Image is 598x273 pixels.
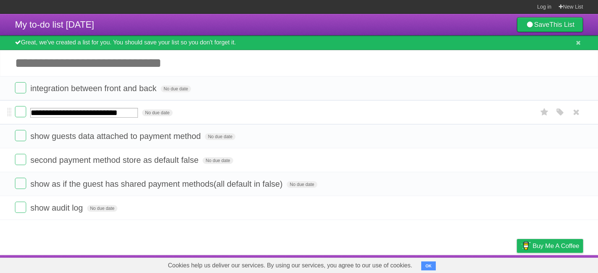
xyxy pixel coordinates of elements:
[536,257,583,271] a: Suggest a feature
[87,205,117,212] span: No due date
[421,261,436,270] button: OK
[417,257,433,271] a: About
[537,106,552,118] label: Star task
[521,239,531,252] img: Buy me a coffee
[517,239,583,253] a: Buy me a coffee
[533,239,579,252] span: Buy me a coffee
[30,179,284,189] span: show as if the guest has shared payment methods(all default in false)
[30,155,200,165] span: second payment method store as default false
[442,257,472,271] a: Developers
[30,203,85,212] span: show audit log
[549,21,574,28] b: This List
[15,106,26,117] label: Done
[30,131,203,141] span: show guests data attached to payment method
[15,82,26,93] label: Done
[15,19,94,30] span: My to-do list [DATE]
[15,154,26,165] label: Done
[160,258,420,273] span: Cookies help us deliver our services. By using our services, you agree to our use of cookies.
[507,257,527,271] a: Privacy
[30,84,158,93] span: integration between front and back
[15,202,26,213] label: Done
[161,86,191,92] span: No due date
[517,17,583,32] a: SaveThis List
[203,157,233,164] span: No due date
[15,178,26,189] label: Done
[205,133,235,140] span: No due date
[287,181,317,188] span: No due date
[15,130,26,141] label: Done
[482,257,498,271] a: Terms
[142,109,172,116] span: No due date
